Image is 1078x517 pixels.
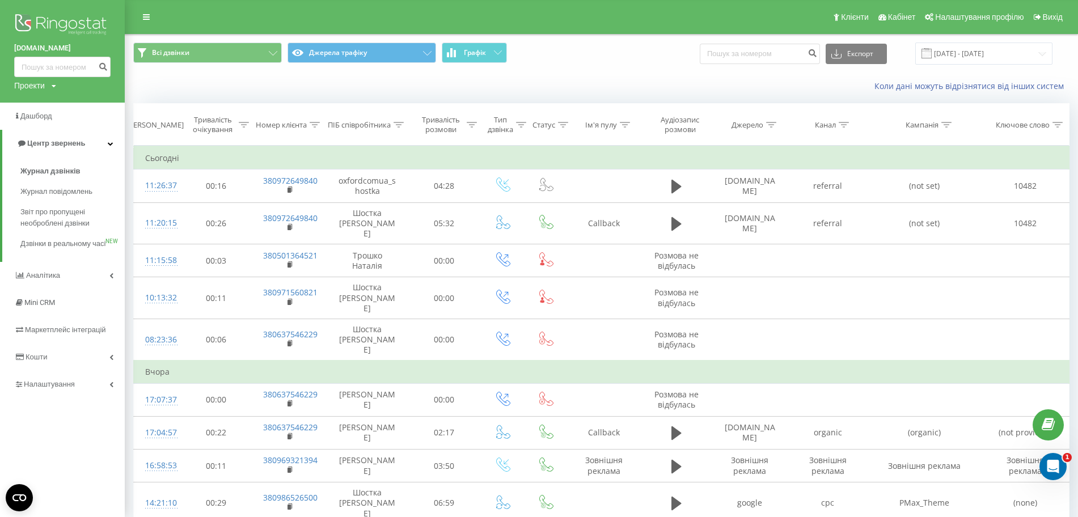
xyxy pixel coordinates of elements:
[14,57,111,77] input: Пошук за номером
[906,120,939,130] div: Кампанія
[180,277,252,319] td: 00:11
[263,329,318,340] a: 380637546229
[408,244,480,277] td: 00:00
[532,120,555,130] div: Статус
[145,175,168,197] div: 11:26:37
[20,112,52,120] span: Дашборд
[654,329,699,350] span: Розмова не відбулась
[14,43,111,54] a: [DOMAIN_NAME]
[133,43,282,63] button: Всі дзвінки
[190,115,236,134] div: Тривалість очікування
[567,416,641,449] td: Callback
[263,389,318,400] a: 380637546229
[789,202,866,244] td: referral
[145,455,168,477] div: 16:58:53
[263,250,318,261] a: 380501364521
[654,389,699,410] span: Розмова не відбулась
[20,181,125,202] a: Журнал повідомлень
[263,175,318,186] a: 380972649840
[935,12,1024,22] span: Налаштування профілю
[408,383,480,416] td: 00:00
[711,450,789,482] td: Зовнішня реклама
[20,166,81,177] span: Журнал дзвінків
[567,450,641,482] td: Зовнішня реклама
[1039,453,1067,480] iframe: Intercom live chat
[263,422,318,433] a: 380637546229
[982,202,1069,244] td: 10482
[145,492,168,514] div: 14:21:10
[982,416,1069,449] td: (not provided)
[180,202,252,244] td: 00:26
[327,319,408,361] td: Шостка [PERSON_NAME]
[145,329,168,351] div: 08:23:36
[180,383,252,416] td: 00:00
[327,383,408,416] td: [PERSON_NAME]
[408,416,480,449] td: 02:17
[20,186,92,197] span: Журнал повідомлень
[418,115,464,134] div: Тривалість розмови
[711,202,789,244] td: [DOMAIN_NAME]
[263,213,318,223] a: 380972649840
[408,277,480,319] td: 00:00
[20,206,119,229] span: Звіт про пропущені необроблені дзвінки
[654,250,699,271] span: Розмова не відбулась
[327,450,408,482] td: [PERSON_NAME]
[789,450,866,482] td: Зовнішня реклама
[145,249,168,272] div: 11:15:58
[464,49,486,57] span: Графік
[567,202,641,244] td: Callback
[700,44,820,64] input: Пошук за номером
[6,484,33,511] button: Open CMP widget
[867,202,983,244] td: (not set)
[996,120,1050,130] div: Ключове слово
[826,44,887,64] button: Експорт
[841,12,869,22] span: Клієнти
[408,169,480,202] td: 04:28
[327,202,408,244] td: Шостка [PERSON_NAME]
[328,120,391,130] div: ПІБ співробітника
[654,287,699,308] span: Розмова не відбулась
[488,115,513,134] div: Тип дзвінка
[25,325,106,334] span: Маркетплейс інтеграцій
[20,161,125,181] a: Журнал дзвінків
[732,120,763,130] div: Джерело
[408,450,480,482] td: 03:50
[288,43,436,63] button: Джерела трафіку
[327,277,408,319] td: Шостка [PERSON_NAME]
[134,147,1069,169] td: Сьогодні
[152,48,189,57] span: Всі дзвінки
[134,361,1069,383] td: Вчора
[789,416,866,449] td: organic
[442,43,507,63] button: Графік
[145,389,168,411] div: 17:07:37
[180,450,252,482] td: 00:11
[263,455,318,465] a: 380969321394
[327,244,408,277] td: Трошко Наталія
[1063,453,1072,462] span: 1
[145,212,168,234] div: 11:20:15
[180,169,252,202] td: 00:16
[24,380,75,388] span: Налаштування
[652,115,708,134] div: Аудіозапис розмови
[263,287,318,298] a: 380971560821
[256,120,307,130] div: Номер клієнта
[711,416,789,449] td: [DOMAIN_NAME]
[888,12,916,22] span: Кабінет
[145,422,168,444] div: 17:04:57
[982,169,1069,202] td: 10482
[815,120,836,130] div: Канал
[24,298,55,307] span: Mini CRM
[1043,12,1063,22] span: Вихід
[711,169,789,202] td: [DOMAIN_NAME]
[867,450,983,482] td: Зовнішня реклама
[408,202,480,244] td: 05:32
[867,416,983,449] td: (organic)
[263,492,318,503] a: 380986526500
[14,11,111,40] img: Ringostat logo
[585,120,617,130] div: Ім'я пулу
[867,169,983,202] td: (not set)
[982,450,1069,482] td: Зовнішня реклама
[26,271,60,279] span: Аналiтика
[180,244,252,277] td: 00:03
[26,353,47,361] span: Кошти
